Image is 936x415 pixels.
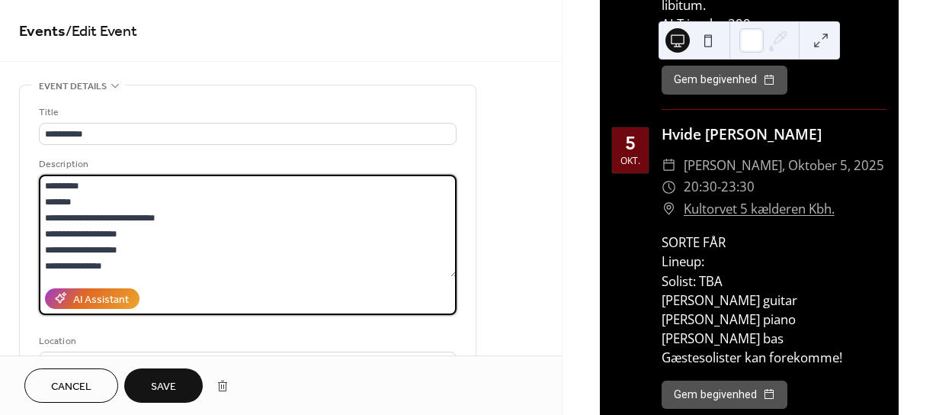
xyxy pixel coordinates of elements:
[662,176,676,198] div: ​
[51,379,91,395] span: Cancel
[24,368,118,403] button: Cancel
[39,79,107,95] span: Event details
[620,156,640,166] div: okt.
[39,105,454,121] div: Title
[66,17,137,47] span: / Edit Event
[662,233,886,367] div: SORTE FÅR Lineup: Solist: TBA [PERSON_NAME] guitar [PERSON_NAME] piano [PERSON_NAME] bas Gæstesol...
[124,368,203,403] button: Save
[151,379,176,395] span: Save
[717,176,721,198] span: -
[662,198,676,220] div: ​
[684,155,884,177] span: [PERSON_NAME], oktober 5, 2025
[625,134,636,153] div: 5
[684,176,717,198] span: 20:30
[39,156,454,172] div: Description
[662,66,787,95] button: Gem begivenhed
[19,17,66,47] a: Events
[73,291,129,307] div: AI Assistant
[662,155,676,177] div: ​
[662,381,787,410] button: Gem begivenhed
[721,176,755,198] span: 23:30
[39,333,454,349] div: Location
[662,124,886,146] div: Hvide [PERSON_NAME]
[45,288,139,309] button: AI Assistant
[684,198,835,220] a: Kultorvet 5 kælderen Kbh.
